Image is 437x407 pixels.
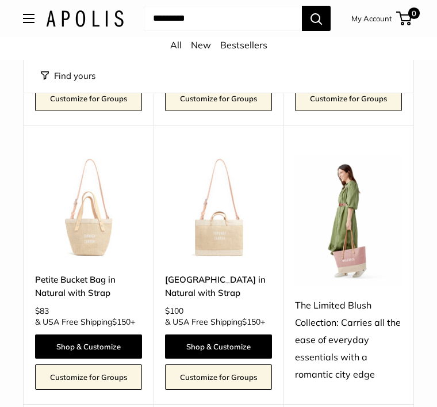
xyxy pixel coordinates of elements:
[302,6,331,31] button: Search
[165,154,272,261] a: East West Bag in Natural with StrapEast West Bag in Natural with Strap
[170,39,182,51] a: All
[165,318,265,326] span: & USA Free Shipping +
[242,317,260,327] span: $150
[165,154,272,261] img: East West Bag in Natural with Strap
[46,10,124,27] img: Apolis
[35,86,142,111] a: Customize for Groups
[165,273,272,300] a: [GEOGRAPHIC_DATA] in Natural with Strap
[295,86,402,111] a: Customize for Groups
[35,154,142,261] img: Petite Bucket Bag in Natural with Strap
[397,12,412,25] a: 0
[35,334,142,359] a: Shop & Customize
[35,364,142,390] a: Customize for Groups
[41,68,95,84] button: Filter collection
[295,297,402,383] div: The Limited Blush Collection: Carries all the ease of everyday essentials with a romantic city edge
[191,39,211,51] a: New
[295,154,402,286] img: The Limited Blush Collection: Carries all the ease of everyday essentials with a romantic city edge
[35,154,142,261] a: Petite Bucket Bag in Natural with StrapPetite Bucket Bag in Natural with Strap
[144,6,302,31] input: Search...
[35,273,142,300] a: Petite Bucket Bag in Natural with Strap
[351,12,392,25] a: My Account
[165,364,272,390] a: Customize for Groups
[408,7,420,19] span: 0
[165,86,272,111] a: Customize for Groups
[35,306,49,316] span: $83
[112,317,131,327] span: $150
[165,334,272,359] a: Shop & Customize
[35,318,135,326] span: & USA Free Shipping +
[220,39,267,51] a: Bestsellers
[165,306,183,316] span: $100
[23,14,34,23] button: Open menu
